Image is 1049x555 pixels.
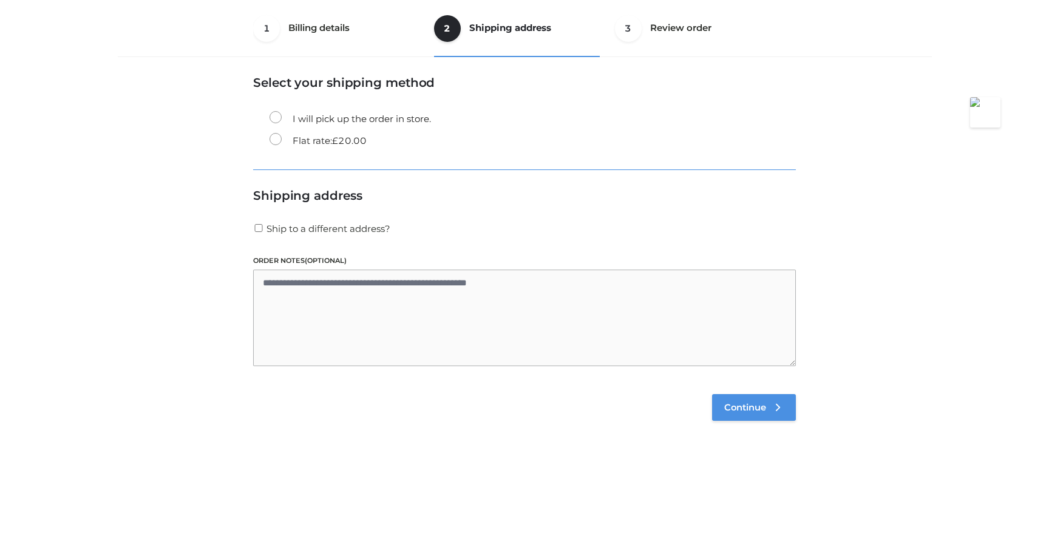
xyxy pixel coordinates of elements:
span: (optional) [305,256,347,265]
span: £ [332,135,338,146]
span: Continue [724,402,766,413]
span: Ship to a different address? [266,223,390,234]
label: I will pick up the order in store. [270,111,431,127]
h3: Shipping address [253,188,796,203]
label: Order notes [253,255,796,267]
input: Ship to a different address? [253,224,264,232]
label: Flat rate: [270,133,367,149]
bdi: 20.00 [332,135,367,146]
h3: Select your shipping method [253,75,796,90]
a: Continue [712,394,796,421]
